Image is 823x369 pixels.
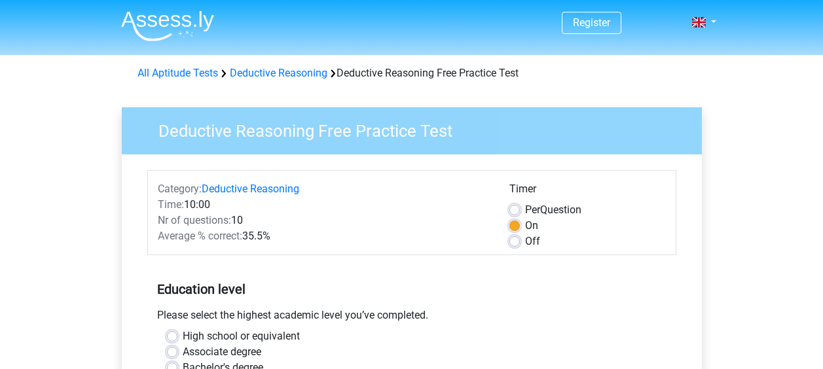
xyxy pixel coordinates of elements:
label: Off [525,234,540,249]
span: Time: [158,198,184,211]
h3: Deductive Reasoning Free Practice Test [143,116,692,141]
h5: Education level [157,276,667,302]
span: Per [525,203,540,216]
span: Category: [158,183,202,195]
label: Question [525,202,581,218]
img: Assessly [121,10,214,41]
div: 35.5% [148,228,500,244]
label: High school or equivalent [183,328,300,344]
div: Timer [509,181,666,202]
div: Deductive Reasoning Free Practice Test [132,65,691,81]
div: 10:00 [148,197,500,213]
a: All Aptitude Tests [137,67,218,79]
div: Please select the highest academic level you’ve completed. [147,307,676,328]
label: Associate degree [183,344,261,360]
span: Average % correct: [158,230,242,242]
label: On [525,218,538,234]
div: 10 [148,213,500,228]
span: Nr of questions: [158,214,231,226]
a: Deductive Reasoning [230,67,327,79]
a: Deductive Reasoning [202,183,299,195]
a: Register [573,16,610,29]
